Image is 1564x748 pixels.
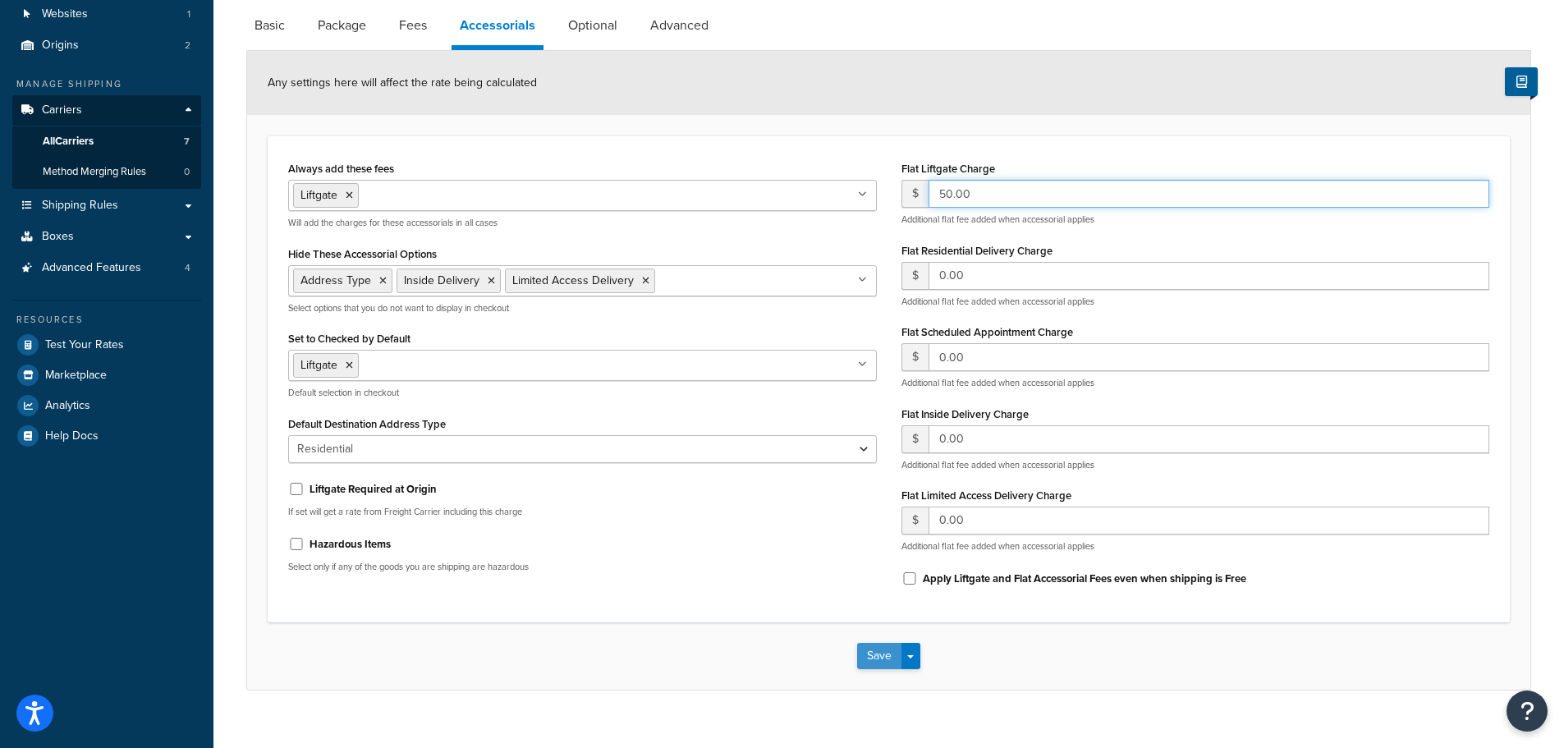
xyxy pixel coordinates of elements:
p: Default selection in checkout [288,387,877,399]
p: Additional flat fee added when accessorial applies [901,377,1490,389]
li: Carriers [12,95,201,189]
a: Optional [560,6,626,45]
label: Liftgate Required at Origin [310,482,437,497]
a: Fees [391,6,435,45]
label: Default Destination Address Type [288,418,446,430]
label: Flat Limited Access Delivery Charge [901,489,1071,502]
li: Advanced Features [12,253,201,283]
a: Marketplace [12,360,201,390]
span: 4 [185,261,190,275]
span: Shipping Rules [42,199,118,213]
a: Origins2 [12,30,201,61]
button: Show Help Docs [1505,67,1538,96]
a: Analytics [12,391,201,420]
p: If set will get a rate from Freight Carrier including this charge [288,506,877,518]
p: Select options that you do not want to display in checkout [288,302,877,314]
a: Carriers [12,95,201,126]
a: Advanced [642,6,717,45]
span: Origins [42,39,79,53]
p: Additional flat fee added when accessorial applies [901,213,1490,226]
label: Always add these fees [288,163,394,175]
label: Hide These Accessorial Options [288,248,437,260]
a: AllCarriers7 [12,126,201,157]
span: Help Docs [45,429,99,443]
span: Limited Access Delivery [512,272,634,289]
span: $ [901,507,929,535]
span: Websites [42,7,88,21]
label: Apply Liftgate and Flat Accessorial Fees even when shipping is Free [923,571,1246,586]
a: Method Merging Rules0 [12,157,201,187]
a: Package [310,6,374,45]
span: 2 [185,39,190,53]
span: 1 [187,7,190,21]
p: Select only if any of the goods you are shipping are hazardous [288,561,877,573]
span: $ [901,180,929,208]
span: Address Type [300,272,371,289]
p: Additional flat fee added when accessorial applies [901,459,1490,471]
a: Test Your Rates [12,330,201,360]
li: Origins [12,30,201,61]
a: Advanced Features4 [12,253,201,283]
span: Liftgate [300,356,337,374]
span: Marketplace [45,369,107,383]
span: Analytics [45,399,90,413]
p: Additional flat fee added when accessorial applies [901,296,1490,308]
span: All Carriers [43,135,94,149]
button: Open Resource Center [1507,691,1548,732]
span: Inside Delivery [404,272,479,289]
span: Any settings here will affect the rate being calculated [268,74,537,91]
span: Advanced Features [42,261,141,275]
a: Shipping Rules [12,190,201,221]
span: Test Your Rates [45,338,124,352]
label: Hazardous Items [310,537,391,552]
a: Accessorials [452,6,544,50]
span: 0 [184,165,190,179]
li: Method Merging Rules [12,157,201,187]
label: Set to Checked by Default [288,333,410,345]
span: $ [901,262,929,290]
span: $ [901,343,929,371]
a: Boxes [12,222,201,252]
p: Will add the charges for these accessorials in all cases [288,217,877,229]
label: Flat Liftgate Charge [901,163,995,175]
label: Flat Residential Delivery Charge [901,245,1053,257]
a: Help Docs [12,421,201,451]
div: Resources [12,313,201,327]
label: Flat Scheduled Appointment Charge [901,326,1073,338]
div: Manage Shipping [12,77,201,91]
span: Liftgate [300,186,337,204]
button: Save [857,643,901,669]
span: Method Merging Rules [43,165,146,179]
p: Additional flat fee added when accessorial applies [901,540,1490,553]
span: $ [901,425,929,453]
span: Carriers [42,103,82,117]
label: Flat Inside Delivery Charge [901,408,1029,420]
span: 7 [184,135,190,149]
span: Boxes [42,230,74,244]
a: Basic [246,6,293,45]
